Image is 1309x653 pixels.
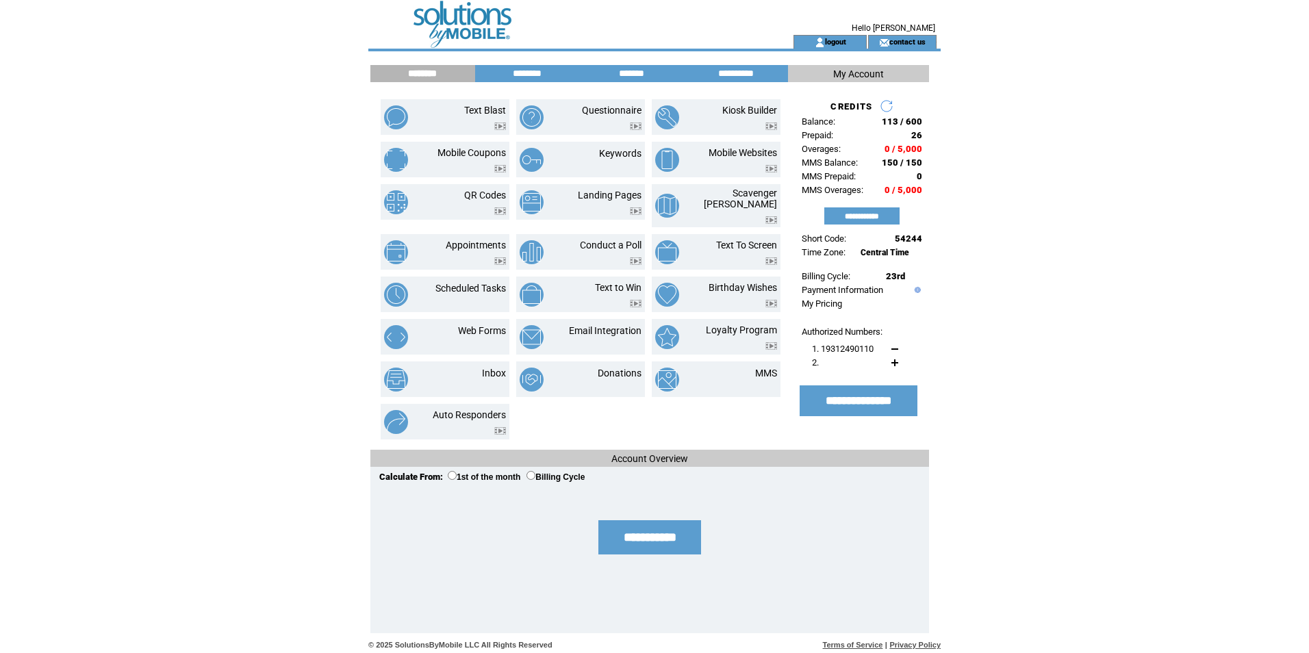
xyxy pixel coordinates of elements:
[755,368,777,379] a: MMS
[520,240,544,264] img: conduct-a-poll.png
[885,641,887,649] span: |
[802,326,882,337] span: Authorized Numbers:
[911,130,922,140] span: 26
[494,123,506,130] img: video.png
[812,344,874,354] span: 1. 19312490110
[494,257,506,265] img: video.png
[446,240,506,251] a: Appointments
[630,207,641,215] img: video.png
[655,105,679,129] img: kiosk-builder.png
[630,257,641,265] img: video.png
[895,233,922,244] span: 54244
[765,165,777,172] img: video.png
[655,148,679,172] img: mobile-websites.png
[598,368,641,379] a: Donations
[802,130,833,140] span: Prepaid:
[384,148,408,172] img: mobile-coupons.png
[655,368,679,392] img: mms.png
[812,357,819,368] span: 2.
[879,37,889,48] img: contact_us_icon.gif
[802,185,863,195] span: MMS Overages:
[911,287,921,293] img: help.gif
[494,207,506,215] img: video.png
[709,282,777,293] a: Birthday Wishes
[384,410,408,434] img: auto-responders.png
[526,472,585,482] label: Billing Cycle
[611,453,688,464] span: Account Overview
[384,325,408,349] img: web-forms.png
[709,147,777,158] a: Mobile Websites
[437,147,506,158] a: Mobile Coupons
[861,248,909,257] span: Central Time
[765,123,777,130] img: video.png
[379,472,443,482] span: Calculate From:
[889,37,926,46] a: contact us
[765,300,777,307] img: video.png
[433,409,506,420] a: Auto Responders
[580,240,641,251] a: Conduct a Poll
[464,190,506,201] a: QR Codes
[655,325,679,349] img: loyalty-program.png
[716,240,777,251] a: Text To Screen
[435,283,506,294] a: Scheduled Tasks
[655,194,679,218] img: scavenger-hunt.png
[595,282,641,293] a: Text to Win
[520,325,544,349] img: email-integration.png
[722,105,777,116] a: Kiosk Builder
[582,105,641,116] a: Questionnaire
[520,105,544,129] img: questionnaire.png
[802,271,850,281] span: Billing Cycle:
[520,190,544,214] img: landing-pages.png
[802,171,856,181] span: MMS Prepaid:
[882,116,922,127] span: 113 / 600
[458,325,506,336] a: Web Forms
[630,123,641,130] img: video.png
[765,216,777,224] img: video.png
[482,368,506,379] a: Inbox
[494,165,506,172] img: video.png
[599,148,641,159] a: Keywords
[384,283,408,307] img: scheduled-tasks.png
[655,240,679,264] img: text-to-screen.png
[815,37,825,48] img: account_icon.gif
[578,190,641,201] a: Landing Pages
[368,641,552,649] span: © 2025 SolutionsByMobile LLC All Rights Reserved
[448,472,520,482] label: 1st of the month
[802,157,858,168] span: MMS Balance:
[882,157,922,168] span: 150 / 150
[802,285,883,295] a: Payment Information
[823,641,883,649] a: Terms of Service
[384,105,408,129] img: text-blast.png
[384,190,408,214] img: qr-codes.png
[852,23,935,33] span: Hello [PERSON_NAME]
[704,188,777,209] a: Scavenger [PERSON_NAME]
[802,116,835,127] span: Balance:
[630,300,641,307] img: video.png
[833,68,884,79] span: My Account
[569,325,641,336] a: Email Integration
[765,342,777,350] img: video.png
[889,641,941,649] a: Privacy Policy
[802,233,846,244] span: Short Code:
[825,37,846,46] a: logout
[464,105,506,116] a: Text Blast
[886,271,905,281] span: 23rd
[917,171,922,181] span: 0
[384,368,408,392] img: inbox.png
[802,144,841,154] span: Overages:
[885,185,922,195] span: 0 / 5,000
[655,283,679,307] img: birthday-wishes.png
[520,148,544,172] img: keywords.png
[706,324,777,335] a: Loyalty Program
[765,257,777,265] img: video.png
[885,144,922,154] span: 0 / 5,000
[830,101,872,112] span: CREDITS
[520,368,544,392] img: donations.png
[520,283,544,307] img: text-to-win.png
[526,471,535,480] input: Billing Cycle
[802,298,842,309] a: My Pricing
[448,471,457,480] input: 1st of the month
[802,247,846,257] span: Time Zone:
[494,427,506,435] img: video.png
[384,240,408,264] img: appointments.png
